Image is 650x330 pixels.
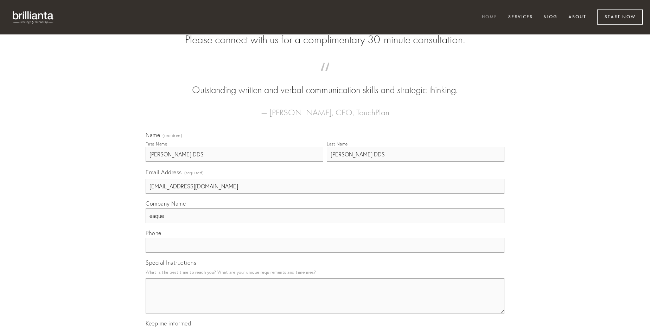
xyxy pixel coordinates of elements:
[184,168,204,177] span: (required)
[146,229,161,237] span: Phone
[157,97,493,119] figcaption: — [PERSON_NAME], CEO, TouchPlan
[327,141,348,147] div: Last Name
[157,70,493,83] span: “
[7,7,60,27] img: brillianta - research, strategy, marketing
[146,259,196,266] span: Special Instructions
[504,12,537,23] a: Services
[146,169,182,176] span: Email Address
[157,70,493,97] blockquote: Outstanding written and verbal communication skills and strategic thinking.
[146,320,191,327] span: Keep me informed
[162,134,182,138] span: (required)
[564,12,591,23] a: About
[146,267,504,277] p: What is the best time to reach you? What are your unique requirements and timelines?
[146,131,160,138] span: Name
[146,33,504,46] h2: Please connect with us for a complimentary 30-minute consultation.
[146,141,167,147] div: First Name
[146,200,186,207] span: Company Name
[477,12,502,23] a: Home
[539,12,562,23] a: Blog
[597,9,643,25] a: Start Now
